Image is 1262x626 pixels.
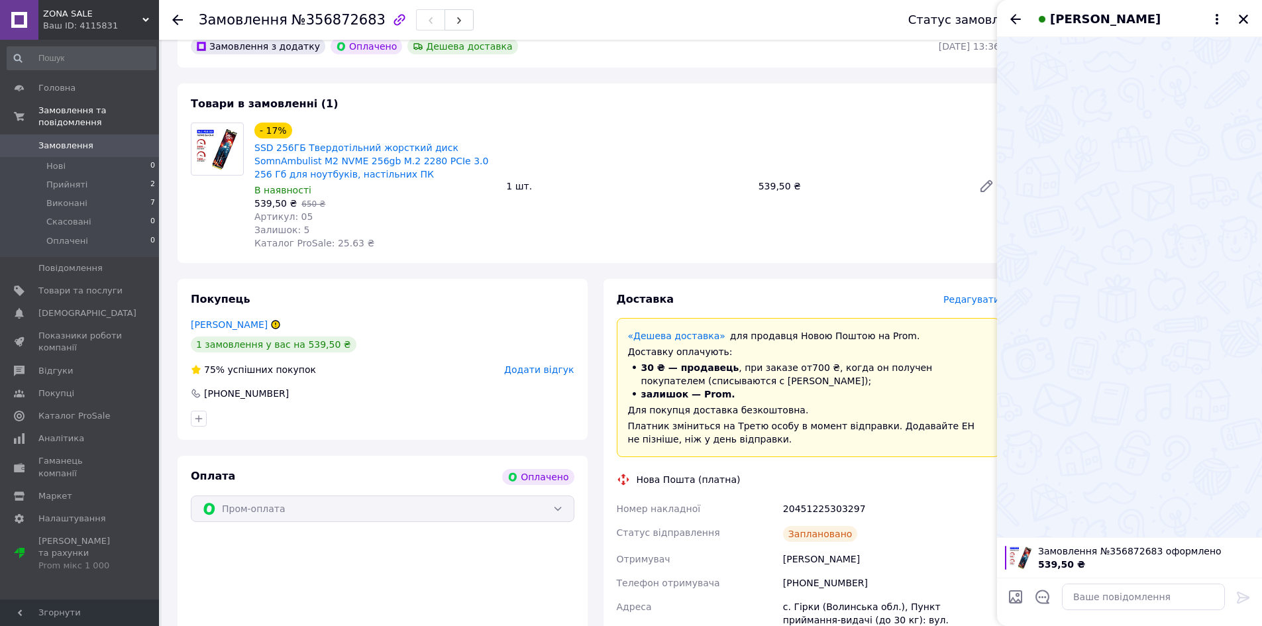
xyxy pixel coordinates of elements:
[191,127,243,171] img: SSD 256ГБ Твердотільний жорсткий диск SomnAmbulist M2 NVME 256gb M.2 2280 PCIe 3.0 256 Гб для ноу...
[504,364,574,375] span: Додати відгук
[46,160,66,172] span: Нові
[641,389,735,399] span: залишок — Prom.
[908,13,1030,26] div: Статус замовлення
[38,433,84,444] span: Аналітика
[1008,11,1024,27] button: Назад
[150,216,155,228] span: 0
[617,503,701,514] span: Номер накладної
[780,547,1002,571] div: [PERSON_NAME]
[46,216,91,228] span: Скасовані
[973,173,1000,199] a: Редагувати
[38,330,123,354] span: Показники роботи компанії
[38,490,72,502] span: Маркет
[203,387,290,400] div: [PHONE_NUMBER]
[628,331,725,341] a: «Дешева доставка»
[150,179,155,191] span: 2
[407,38,517,54] div: Дешева доставка
[254,185,311,195] span: В наявності
[783,526,858,542] div: Заплановано
[641,362,739,373] span: 30 ₴ — продавець
[617,527,720,538] span: Статус відправлення
[301,199,325,209] span: 650 ₴
[38,262,103,274] span: Повідомлення
[38,105,159,129] span: Замовлення та повідомлення
[1034,11,1225,28] button: [PERSON_NAME]
[628,361,989,388] li: , при заказе от 700 ₴ , когда он получен покупателем (списываются с [PERSON_NAME]);
[38,388,74,399] span: Покупці
[38,513,106,525] span: Налаштування
[1034,588,1051,605] button: Відкрити шаблони відповідей
[617,578,720,588] span: Телефон отримувача
[254,198,297,209] span: 539,50 ₴
[1050,11,1161,28] span: [PERSON_NAME]
[46,197,87,209] span: Виконані
[1038,545,1254,558] span: Замовлення №356872683 оформлено
[943,294,1000,305] span: Редагувати
[43,8,142,20] span: ZONA SALE
[628,419,989,446] div: Платник зміниться на Третю особу в момент відправки. Додавайте ЕН не пізніше, ніж у день відправки.
[38,455,123,479] span: Гаманець компанії
[939,41,1000,52] time: [DATE] 13:36
[617,293,674,305] span: Доставка
[204,364,225,375] span: 75%
[628,345,989,358] div: Доставку оплачують:
[191,363,316,376] div: успішних покупок
[501,177,753,195] div: 1 шт.
[38,307,136,319] span: [DEMOGRAPHIC_DATA]
[617,554,670,564] span: Отримувач
[199,12,288,28] span: Замовлення
[254,238,374,248] span: Каталог ProSale: 25.63 ₴
[150,197,155,209] span: 7
[254,225,310,235] span: Залишок: 5
[254,123,292,138] div: - 17%
[780,571,1002,595] div: [PHONE_NUMBER]
[38,140,93,152] span: Замовлення
[254,142,488,180] a: SSD 256ГБ Твердотільний жорсткий диск SomnAmbulist M2 NVME 256gb M.2 2280 PCIe 3.0 256 Гб для ноу...
[502,469,574,485] div: Оплачено
[191,319,268,330] a: [PERSON_NAME]
[7,46,156,70] input: Пошук
[191,38,325,54] div: Замовлення з додатку
[628,329,989,342] div: для продавця Новою Поштою на Prom.
[46,179,87,191] span: Прийняті
[38,365,73,377] span: Відгуки
[780,497,1002,521] div: 20451225303297
[38,285,123,297] span: Товари та послуги
[1038,559,1085,570] span: 539,50 ₴
[46,235,88,247] span: Оплачені
[633,473,744,486] div: Нова Пошта (платна)
[191,293,250,305] span: Покупець
[191,470,235,482] span: Оплата
[38,560,123,572] div: Prom мікс 1 000
[43,20,159,32] div: Ваш ID: 4115831
[254,211,313,222] span: Артикул: 05
[1236,11,1251,27] button: Закрити
[191,97,339,110] span: Товари в замовленні (1)
[38,535,123,572] span: [PERSON_NAME] та рахунки
[38,82,76,94] span: Головна
[38,410,110,422] span: Каталог ProSale
[628,403,989,417] div: Для покупця доставка безкоштовна.
[172,13,183,26] div: Повернутися назад
[617,601,652,612] span: Адреса
[191,337,356,352] div: 1 замовлення у вас на 539,50 ₴
[331,38,402,54] div: Оплачено
[1009,546,1033,570] img: 6765761681_w100_h100_ssd-m2-256gb.jpg
[150,235,155,247] span: 0
[753,177,968,195] div: 539,50 ₴
[150,160,155,172] span: 0
[291,12,386,28] span: №356872683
